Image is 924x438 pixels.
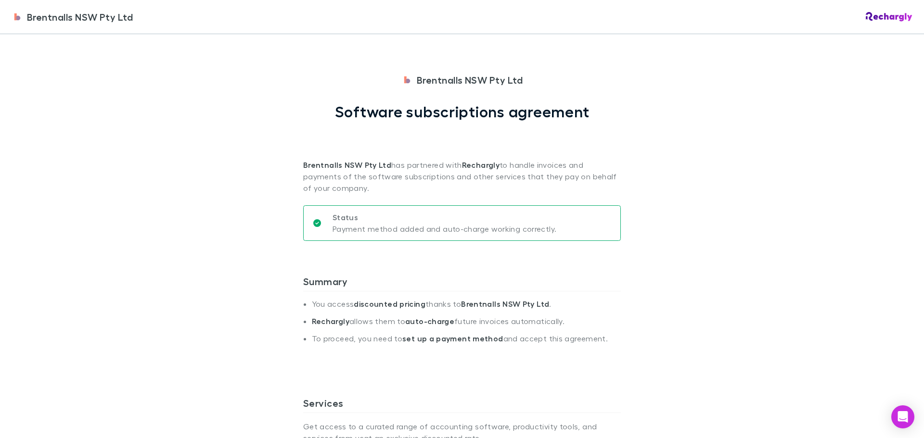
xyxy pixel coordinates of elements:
h3: Summary [303,275,621,291]
strong: Brentnalls NSW Pty Ltd [303,160,391,170]
li: allows them to future invoices automatically. [312,316,621,334]
img: Brentnalls NSW Pty Ltd's Logo [12,11,23,23]
strong: Rechargly [312,316,349,326]
strong: auto-charge [405,316,454,326]
h1: Software subscriptions agreement [335,102,590,121]
h3: Services [303,397,621,413]
p: Payment method added and auto-charge working correctly. [333,223,556,235]
span: Brentnalls NSW Pty Ltd [417,73,523,87]
p: has partnered with to handle invoices and payments of the software subscriptions and other servic... [303,121,621,194]
li: To proceed, you need to and accept this agreement. [312,334,621,351]
strong: set up a payment method [402,334,503,343]
div: Open Intercom Messenger [891,405,914,428]
li: You access thanks to . [312,299,621,316]
img: Rechargly Logo [866,12,912,22]
strong: Rechargly [462,160,500,170]
strong: discounted pricing [354,299,425,309]
img: Brentnalls NSW Pty Ltd's Logo [401,74,413,86]
strong: Brentnalls NSW Pty Ltd [461,299,549,309]
p: Status [333,212,556,223]
span: Brentnalls NSW Pty Ltd [27,10,133,24]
